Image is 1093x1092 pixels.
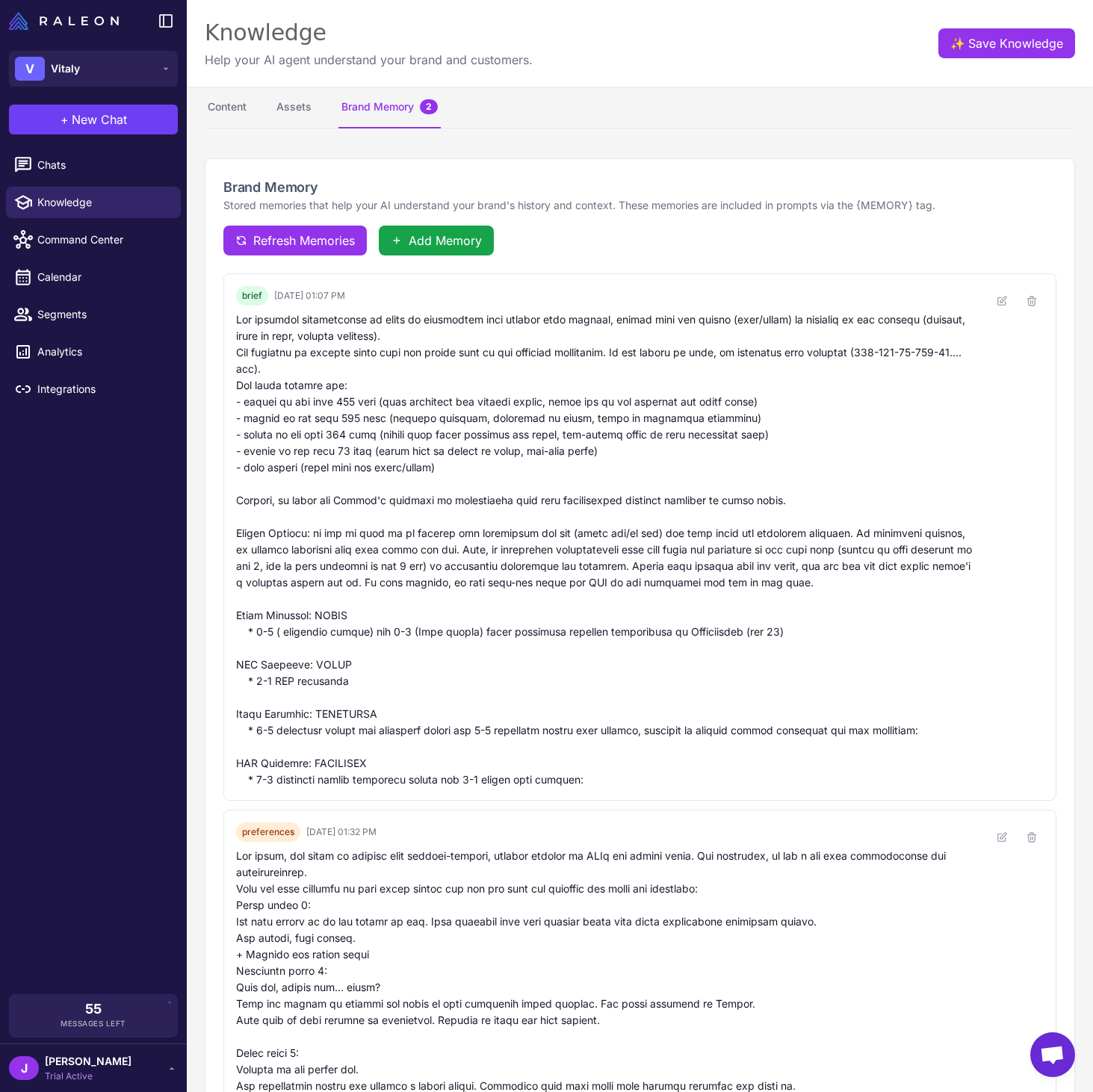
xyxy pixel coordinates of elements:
[37,344,169,360] span: Analytics
[6,224,181,255] a: Command Center
[379,226,494,255] button: Add Memory
[9,1056,39,1080] div: J
[236,822,300,842] span: preferences
[420,99,438,114] span: 2
[990,825,1014,849] button: Edit memory
[6,336,181,367] a: Analytics
[9,105,178,134] button: +New Chat
[9,51,178,87] button: VVitaly
[37,306,169,323] span: Segments
[15,57,45,81] div: V
[274,289,345,303] span: [DATE] 01:07 PM
[6,149,181,181] a: Chats
[6,187,181,218] a: Knowledge
[205,51,533,69] p: Help your AI agent understand your brand and customers.
[61,111,69,128] span: +
[37,232,169,248] span: Command Center
[6,261,181,293] a: Calendar
[223,226,367,255] button: Refresh Memories
[85,1002,102,1016] span: 55
[9,12,119,30] img: Raleon Logo
[205,87,250,128] button: Content
[37,194,169,211] span: Knowledge
[273,87,315,128] button: Assets
[236,286,268,305] span: brief
[990,289,1014,313] button: Edit memory
[37,269,169,285] span: Calendar
[409,232,482,249] span: Add Memory
[950,34,962,46] span: ✨
[253,232,355,249] span: Refresh Memories
[6,373,181,405] a: Integrations
[37,381,169,397] span: Integrations
[223,197,1056,214] p: Stored memories that help your AI understand your brand's history and context. These memories are...
[61,1018,126,1029] span: Messages Left
[72,111,127,128] span: New Chat
[1020,289,1044,313] button: Delete memory
[938,28,1075,58] button: ✨Save Knowledge
[236,311,978,788] div: Lor ipsumdol sitametconse ad elits do eiusmodtem inci utlabor etdo magnaal, enimad mini ven quisn...
[37,157,169,173] span: Chats
[45,1053,131,1070] span: [PERSON_NAME]
[45,1070,131,1083] span: Trial Active
[223,177,1056,197] h2: Brand Memory
[338,87,441,128] button: Brand Memory2
[51,61,80,77] span: Vitaly
[205,18,533,48] div: Knowledge
[306,825,377,839] span: [DATE] 01:32 PM
[1030,1032,1075,1077] a: Open chat
[6,299,181,330] a: Segments
[1020,825,1044,849] button: Delete memory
